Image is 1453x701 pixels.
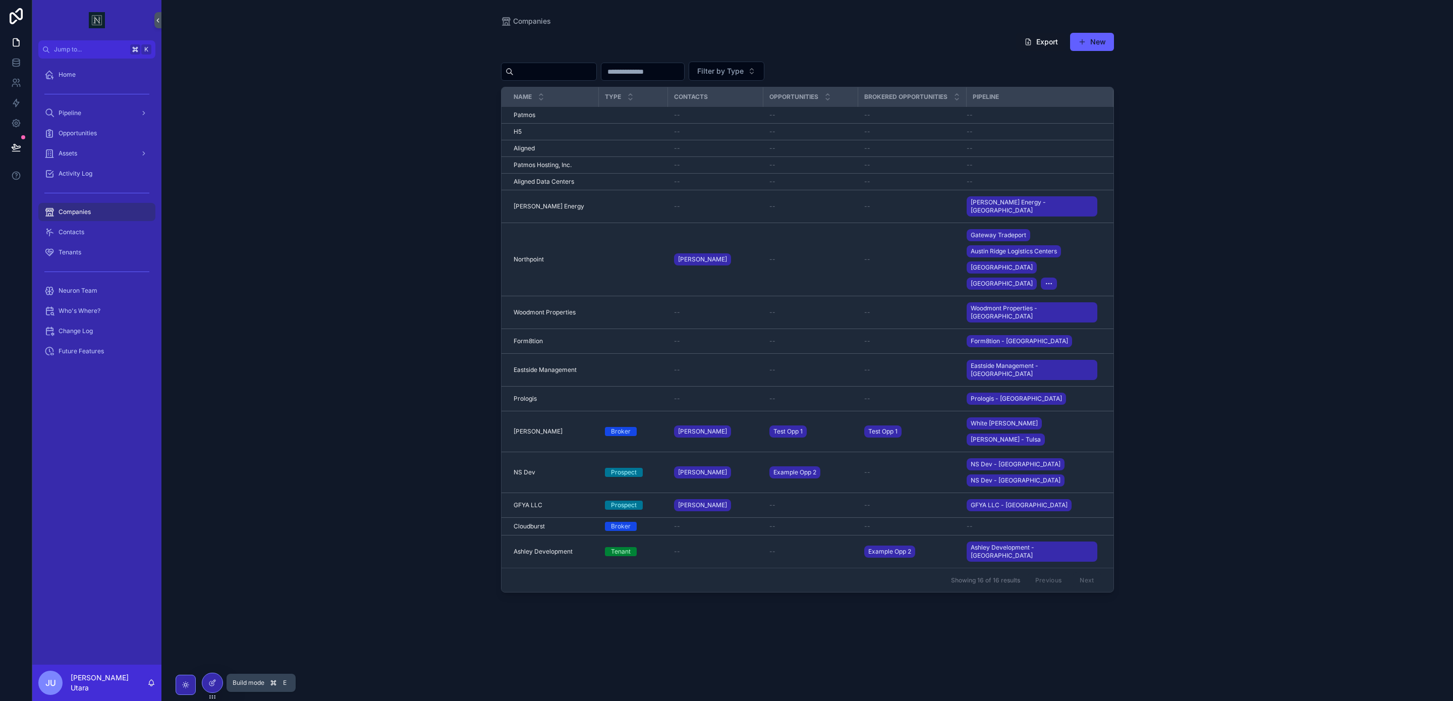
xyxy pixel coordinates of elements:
a: -- [674,202,757,210]
a: Gateway Tradeport [967,229,1030,241]
a: Future Features [38,342,155,360]
a: Eastside Management [514,366,593,374]
span: -- [769,395,775,403]
a: -- [674,308,757,316]
span: Neuron Team [59,287,97,295]
span: -- [864,308,870,316]
a: -- [769,548,852,556]
a: [PERSON_NAME] [674,251,757,267]
a: Who's Where? [38,302,155,320]
a: Form8tion - [GEOGRAPHIC_DATA] [967,333,1101,349]
a: [PERSON_NAME] [674,425,731,438]
span: -- [674,366,680,374]
a: Broker [605,427,662,436]
a: Form8tion [514,337,593,345]
a: -- [674,161,757,169]
a: GFYA LLC [514,501,593,509]
span: -- [674,395,680,403]
a: -- [769,337,852,345]
a: NS Dev - [GEOGRAPHIC_DATA]NS Dev - [GEOGRAPHIC_DATA] [967,456,1101,489]
span: [PERSON_NAME] [514,427,563,436]
span: -- [674,128,680,136]
a: Cloudburst [514,522,593,530]
a: Test Opp 1 [769,423,852,440]
span: GFYA LLC [514,501,542,509]
span: Eastside Management - [GEOGRAPHIC_DATA] [971,362,1093,378]
span: Assets [59,149,77,157]
a: -- [769,111,852,119]
span: Brokered opportunities [864,93,947,101]
span: -- [674,337,680,345]
a: -- [864,522,961,530]
span: Test Opp 1 [773,427,803,436]
span: [PERSON_NAME] Energy - [GEOGRAPHIC_DATA] [971,198,1093,214]
a: [PERSON_NAME] [674,253,731,265]
a: Broker [605,522,662,531]
span: Patmos Hosting, Inc. [514,161,572,169]
div: Prospect [611,468,637,477]
span: -- [864,178,870,186]
a: Ashley Development - [GEOGRAPHIC_DATA] [967,540,1101,564]
span: -- [864,501,870,509]
span: -- [674,144,680,152]
a: Companies [501,16,551,26]
div: Tenant [611,547,631,556]
a: Assets [38,144,155,163]
span: Woodmont Properties [514,308,576,316]
span: Cloudburst [514,522,545,530]
span: NS Dev - [GEOGRAPHIC_DATA] [971,460,1060,468]
span: Who's Where? [59,307,100,315]
span: -- [674,178,680,186]
span: -- [967,128,973,136]
span: -- [769,161,775,169]
span: -- [864,522,870,530]
span: Austin Ridge Logistics Centers [971,247,1057,255]
span: Jump to... [54,45,126,53]
span: Opportunities [59,129,97,137]
a: -- [864,178,961,186]
span: [GEOGRAPHIC_DATA] [971,263,1033,272]
span: -- [674,161,680,169]
a: -- [864,501,961,509]
a: -- [967,144,1101,152]
a: Patmos [514,111,593,119]
span: -- [769,501,775,509]
a: Activity Log [38,165,155,183]
a: Example Opp 2 [864,544,961,560]
a: Prologis - [GEOGRAPHIC_DATA] [967,393,1066,405]
a: -- [864,255,961,263]
p: [PERSON_NAME] Utara [71,673,147,693]
a: [PERSON_NAME] Energy [514,202,593,210]
a: [PERSON_NAME] Energy - [GEOGRAPHIC_DATA] [967,194,1101,219]
a: [PERSON_NAME] [674,464,757,480]
span: Ashley Development [514,548,573,556]
a: Prologis [514,395,593,403]
div: Broker [611,427,631,436]
span: Test Opp 1 [868,427,898,436]
span: -- [674,111,680,119]
span: Form8tion - [GEOGRAPHIC_DATA] [971,337,1068,345]
h1: Companies Directory [501,37,603,51]
a: -- [769,178,852,186]
a: Ashley Development [514,548,593,556]
span: Gateway Tradeport [971,231,1026,239]
a: Gateway TradeportAustin Ridge Logistics Centers[GEOGRAPHIC_DATA][GEOGRAPHIC_DATA] [967,227,1101,292]
a: [PERSON_NAME] [674,499,731,511]
img: App logo [89,12,105,28]
span: -- [864,161,870,169]
a: -- [864,128,961,136]
a: Prologis - [GEOGRAPHIC_DATA] [967,391,1101,407]
a: NS Dev [514,468,593,476]
span: Contacts [674,93,708,101]
span: -- [864,337,870,345]
a: Ashley Development - [GEOGRAPHIC_DATA] [967,542,1097,562]
button: Select Button [689,62,764,81]
span: Contacts [59,228,84,236]
span: [PERSON_NAME] [678,427,727,436]
a: -- [769,202,852,210]
a: Test Opp 1 [769,425,807,438]
a: Eastside Management - [GEOGRAPHIC_DATA] [967,360,1097,380]
span: Type [605,93,621,101]
span: -- [864,144,870,152]
span: [PERSON_NAME] [678,255,727,263]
